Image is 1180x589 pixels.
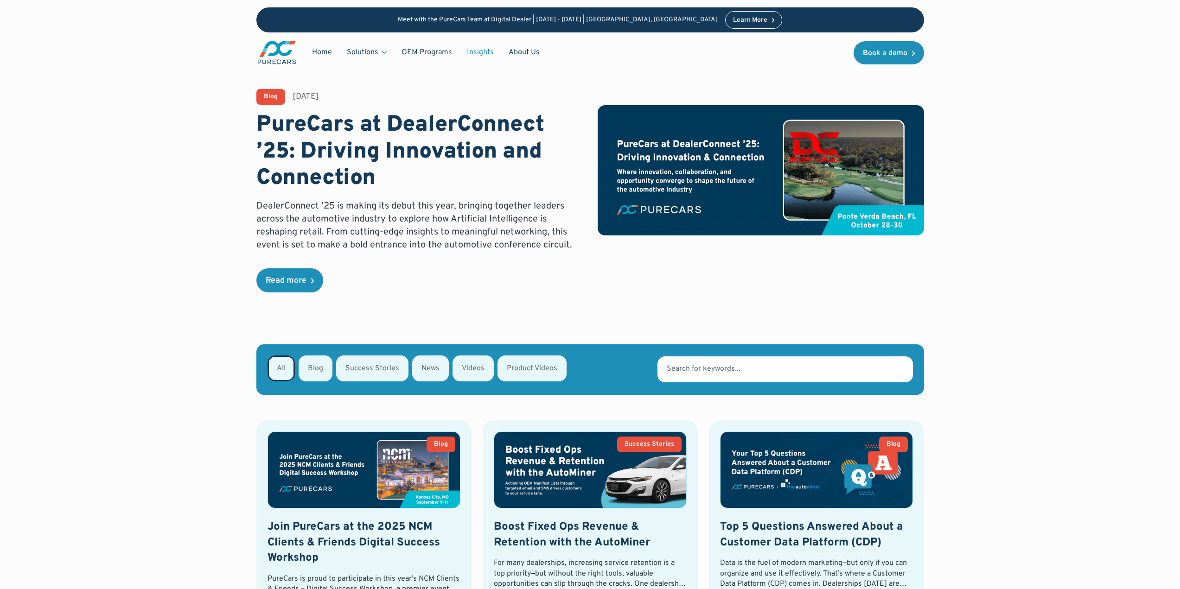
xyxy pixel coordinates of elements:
[887,441,900,448] div: Blog
[347,47,378,57] div: Solutions
[725,11,783,29] a: Learn More
[339,44,394,61] div: Solutions
[863,50,907,57] div: Book a demo
[459,44,501,61] a: Insights
[256,40,297,65] img: purecars logo
[720,519,913,551] h2: Top 5 Questions Answered About a Customer Data Platform (CDP)
[256,268,323,292] a: Read more
[256,112,583,192] h1: PureCars at DealerConnect ’25: Driving Innovation and Connection
[434,441,448,448] div: Blog
[494,519,687,551] h2: Boost Fixed Ops Revenue & Retention with the AutoMiner
[256,200,583,252] p: DealerConnect ’25 is making its debut this year, bringing together leaders across the automotive ...
[305,44,339,61] a: Home
[657,356,912,382] input: Search for keywords...
[854,41,924,64] a: Book a demo
[266,277,306,285] div: Read more
[256,344,924,395] form: Email Form
[264,94,278,100] div: Blog
[501,44,547,61] a: About Us
[720,558,913,589] div: Data is the fuel of modern marketing—but only if you can organize and use it effectively. That’s ...
[494,558,687,589] div: For many dealerships, increasing service retention is a top priority—but without the right tools,...
[394,44,459,61] a: OEM Programs
[625,441,674,448] div: Success Stories
[256,40,297,65] a: main
[293,91,319,102] div: [DATE]
[398,16,718,24] p: Meet with the PureCars Team at Digital Dealer | [DATE] - [DATE] | [GEOGRAPHIC_DATA], [GEOGRAPHIC_...
[268,519,460,566] h2: Join PureCars at the 2025 NCM Clients & Friends Digital Success Workshop
[733,17,767,24] div: Learn More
